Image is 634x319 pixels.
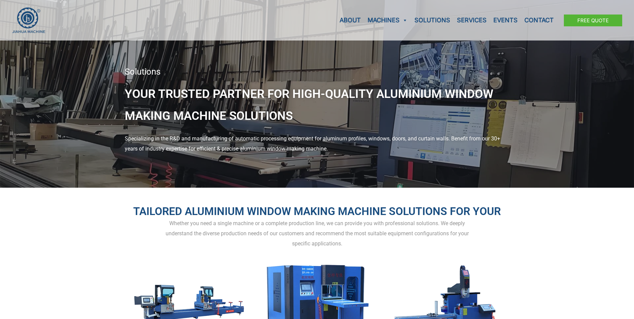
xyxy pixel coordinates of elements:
img: JH Aluminium Window & Door Processing Machines [12,7,46,33]
div: Solutions [125,68,509,76]
a: Free Quote [564,15,622,26]
h2: Tailored Aluminium Window Making Machine Solutions for Your [125,205,509,219]
div: Specializing in the R&D and manufacturing of automatic processing equipment for aluminum profiles... [125,134,509,154]
h1: Your Trusted Partner for High-Quality Aluminium Window Making Machine Solutions [125,83,509,127]
div: Whether you need a single machine or a complete production line, we can provide you with professi... [125,218,509,248]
